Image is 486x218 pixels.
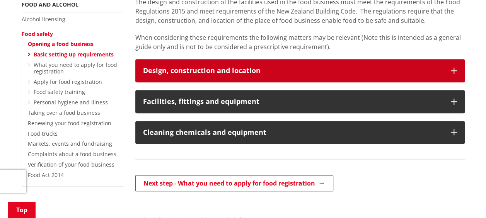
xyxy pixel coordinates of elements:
a: Complaints about a food business [28,150,116,158]
a: Verification of your food business [28,161,114,168]
a: Apply for food registration [34,78,102,85]
a: Basic setting up requirements [34,51,114,58]
h3: Cleaning chemicals and equipment [143,129,443,136]
a: Taking over a food business [28,109,100,116]
a: Food Act 2014 [28,171,64,179]
a: Food and alcohol [22,1,78,8]
a: Renewing your food registration [28,119,111,127]
button: Cleaning chemicals and equipment [135,121,465,144]
button: Design, construction and location [135,59,465,82]
a: Food safety [22,30,53,37]
a: Personal hygiene and illness [34,99,108,106]
a: Top [8,202,36,218]
a: Next step - What you need to apply for food registration [135,175,333,191]
iframe: Messenger Launcher [450,186,478,213]
h3: Design, construction and location [143,67,443,75]
a: Alcohol licensing [22,15,65,23]
button: Facilities, fittings and equipment [135,90,465,113]
a: Opening a food business [28,40,94,48]
p: When considering these requirements the following matters may be relevant (Note this is intended ... [135,33,465,51]
a: Markets, events and fundraising [28,140,112,147]
a: Food safety training [34,88,85,95]
a: Food trucks [28,130,58,137]
h3: Facilities, fittings and equipment [143,98,443,106]
a: What you need to apply for food registration [34,61,117,75]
